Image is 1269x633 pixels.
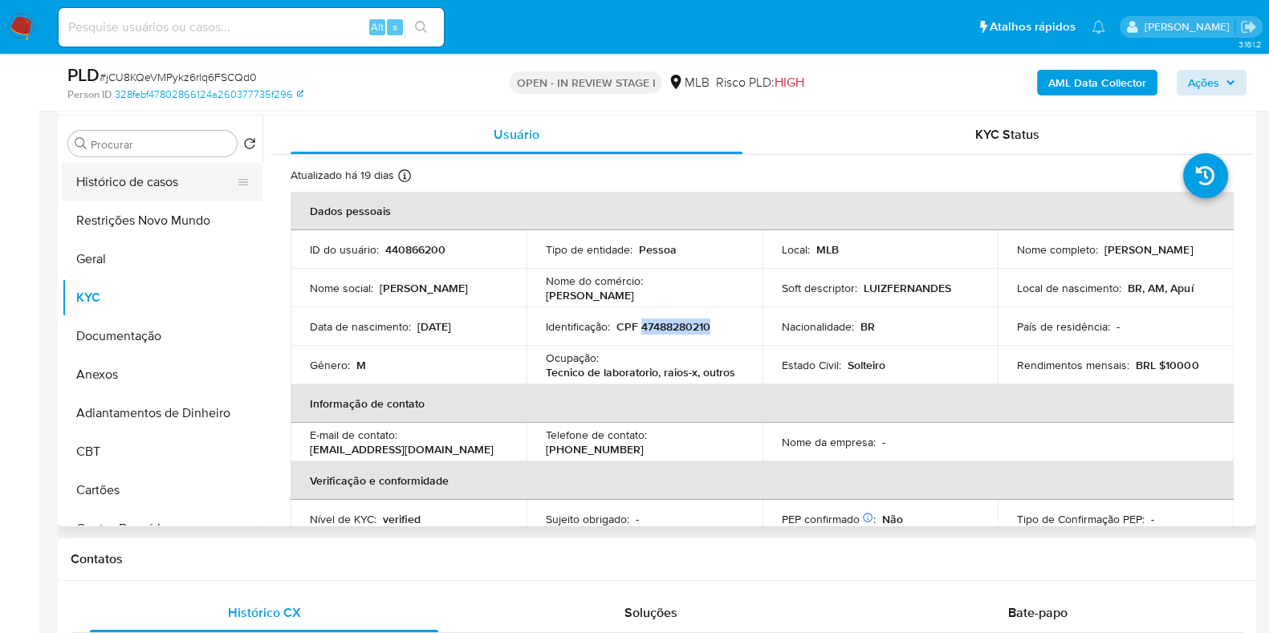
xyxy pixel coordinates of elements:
[624,603,677,622] span: Soluções
[62,317,262,355] button: Documentação
[383,512,421,526] p: verified
[782,242,810,257] p: Local :
[62,394,262,432] button: Adiantamentos de Dinheiro
[291,192,1234,230] th: Dados pessoais
[310,512,376,526] p: Nível de KYC :
[1017,358,1129,372] p: Rendimentos mensais :
[75,137,87,150] button: Procurar
[546,319,610,334] p: Identificação :
[310,319,411,334] p: Data de nascimento :
[405,16,437,39] button: search-icon
[782,319,854,334] p: Nacionalidade :
[1092,20,1105,34] a: Notificações
[546,365,735,379] p: Tecnico de laboratorio, raios-x, outros
[1048,70,1146,95] b: AML Data Collector
[546,274,643,288] p: Nome do comércio :
[882,512,903,526] p: Não
[356,358,366,372] p: M
[91,137,230,152] input: Procurar
[385,242,445,257] p: 440866200
[1116,319,1120,334] p: -
[62,201,262,240] button: Restrições Novo Mundo
[1240,18,1257,35] a: Sair
[616,319,710,334] p: CPF 47488280210
[1238,38,1261,51] span: 3.161.2
[860,319,875,334] p: BR
[494,125,539,144] span: Usuário
[291,384,1234,423] th: Informação de contato
[62,240,262,278] button: Geral
[782,435,876,449] p: Nome da empresa :
[510,71,661,94] p: OPEN - IN REVIEW STAGE I
[1008,603,1068,622] span: Bate-papo
[1017,319,1110,334] p: País de residência :
[62,355,262,394] button: Anexos
[62,163,250,201] button: Histórico de casos
[715,74,803,91] span: Risco PLD:
[882,435,885,449] p: -
[62,432,262,471] button: CBT
[782,358,841,372] p: Estado Civil :
[848,358,885,372] p: Solteiro
[291,461,1234,500] th: Verificação e conformidade
[546,351,599,365] p: Ocupação :
[310,281,373,295] p: Nome social :
[62,471,262,509] button: Cartões
[417,319,451,334] p: [DATE]
[67,62,100,87] b: PLD
[1136,358,1198,372] p: BRL $10000
[782,281,857,295] p: Soft descriptor :
[864,281,951,295] p: LUIZFERNANDES
[546,428,647,442] p: Telefone de contato :
[392,19,397,34] span: s
[1151,512,1154,526] p: -
[62,278,262,317] button: KYC
[816,242,839,257] p: MLB
[310,442,494,456] p: [EMAIL_ADDRESS][DOMAIN_NAME]
[1188,70,1219,95] span: Ações
[546,512,629,526] p: Sujeito obrigado :
[774,73,803,91] span: HIGH
[1128,281,1193,295] p: BR, AM, Apuí
[546,442,644,456] p: [PHONE_NUMBER]
[380,281,468,295] p: [PERSON_NAME]
[228,603,301,622] span: Histórico CX
[310,358,350,372] p: Gênero :
[1017,281,1121,295] p: Local de nascimento :
[1037,70,1157,95] button: AML Data Collector
[371,19,384,34] span: Alt
[100,69,257,85] span: # jCU8KQeVMPykz6rlq6FSCQd0
[115,87,303,102] a: 328febf47802866124a260377735f296
[62,509,262,548] button: Contas Bancárias
[636,512,639,526] p: -
[1017,512,1145,526] p: Tipo de Confirmação PEP :
[668,74,709,91] div: MLB
[639,242,677,257] p: Pessoa
[546,242,632,257] p: Tipo de entidade :
[67,87,112,102] b: Person ID
[71,551,1243,567] h1: Contatos
[1177,70,1247,95] button: Ações
[310,428,397,442] p: E-mail de contato :
[990,18,1076,35] span: Atalhos rápidos
[782,512,876,526] p: PEP confirmado :
[975,125,1039,144] span: KYC Status
[546,288,634,302] p: [PERSON_NAME]
[291,168,394,183] p: Atualizado há 19 dias
[59,17,444,38] input: Pesquise usuários ou casos...
[1144,19,1234,34] p: danilo.toledo@mercadolivre.com
[310,242,379,257] p: ID do usuário :
[1104,242,1193,257] p: [PERSON_NAME]
[1017,242,1098,257] p: Nome completo :
[243,137,256,155] button: Retornar ao pedido padrão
